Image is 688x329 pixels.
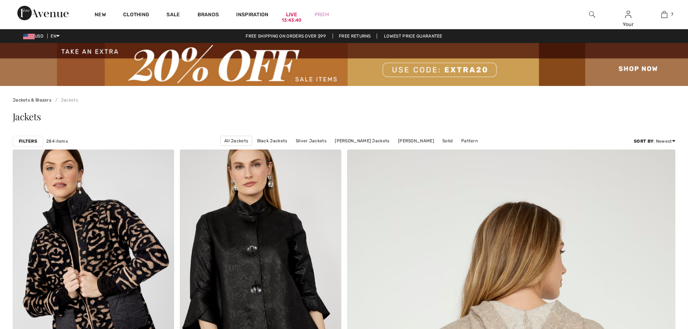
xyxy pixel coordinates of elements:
img: My Info [625,10,631,19]
a: Black Jackets [254,136,291,146]
img: 1ère Avenue [17,6,69,20]
div: Your [610,21,646,28]
span: USD [23,34,46,39]
span: Jackets [13,110,41,123]
a: New [95,12,106,19]
img: search the website [589,10,595,19]
a: Pattern [458,136,481,146]
a: [PERSON_NAME] [394,136,438,146]
a: [PERSON_NAME] Jackets [331,136,393,146]
a: Lowest Price Guarantee [378,34,448,39]
a: Sale [166,12,180,19]
img: My Bag [661,10,667,19]
strong: Sort By [634,139,653,144]
a: Jackets & Blazers [13,98,51,103]
span: 284 items [46,138,68,144]
a: Brands [198,12,219,19]
a: Prom [315,11,329,18]
strong: Filters [19,138,37,144]
a: All Jackets [220,136,252,146]
div: : Newest [634,138,675,144]
a: Sign In [625,11,631,18]
a: Solid [439,136,456,146]
div: 13:43:40 [282,17,301,24]
a: Free shipping on orders over $99 [240,34,332,39]
a: Silver Jackets [292,136,330,146]
span: Inspiration [236,12,268,19]
a: Free Returns [333,34,377,39]
a: Live13:43:40 [286,11,297,18]
a: Jackets [52,98,78,103]
a: Clothing [123,12,149,19]
a: 7 [646,10,682,19]
img: US Dollar [23,34,35,39]
span: 7 [671,11,673,18]
span: EN [51,34,60,39]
